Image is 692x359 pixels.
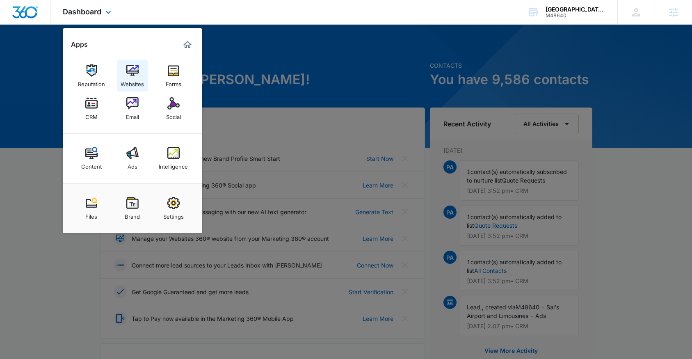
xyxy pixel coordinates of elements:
[117,60,148,91] a: Websites
[78,77,105,87] div: Reputation
[158,193,189,224] a: Settings
[128,159,137,170] div: Ads
[76,193,107,224] a: Files
[126,110,139,120] div: Email
[125,209,140,220] div: Brand
[85,209,97,220] div: Files
[63,7,101,16] span: Dashboard
[76,60,107,91] a: Reputation
[117,93,148,124] a: Email
[158,60,189,91] a: Forms
[121,77,144,87] div: Websites
[546,13,605,18] div: account id
[181,38,194,51] a: Marketing 360® Dashboard
[71,41,88,48] h2: Apps
[81,159,102,170] div: Content
[117,193,148,224] a: Brand
[117,143,148,174] a: Ads
[158,143,189,174] a: Intelligence
[76,143,107,174] a: Content
[546,6,605,13] div: account name
[166,77,181,87] div: Forms
[159,159,188,170] div: Intelligence
[166,110,181,120] div: Social
[85,110,98,120] div: CRM
[76,93,107,124] a: CRM
[158,93,189,124] a: Social
[163,209,184,220] div: Settings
